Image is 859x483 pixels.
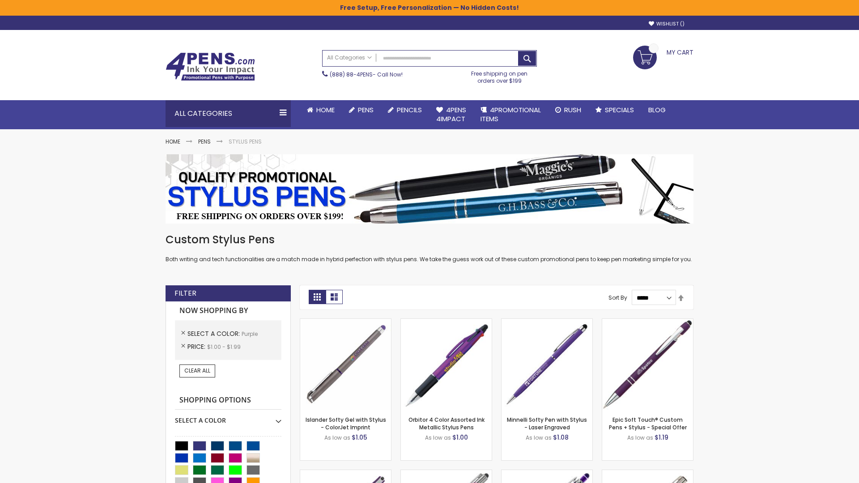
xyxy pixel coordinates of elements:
[166,100,291,127] div: All Categories
[166,138,180,145] a: Home
[548,100,588,120] a: Rush
[605,105,634,114] span: Specials
[526,434,552,441] span: As low as
[306,416,386,431] a: Islander Softy Gel with Stylus - ColorJet Imprint
[564,105,581,114] span: Rush
[655,433,668,442] span: $1.19
[309,290,326,304] strong: Grid
[609,416,687,431] a: Epic Soft Touch® Custom Pens + Stylus - Special Offer
[352,433,367,442] span: $1.05
[627,434,653,441] span: As low as
[401,318,492,326] a: Orbitor 4 Color Assorted Ink Metallic Stylus Pens-Purple
[166,154,693,224] img: Stylus Pens
[608,294,627,301] label: Sort By
[330,71,373,78] a: (888) 88-4PENS
[330,71,403,78] span: - Call Now!
[436,105,466,123] span: 4Pens 4impact
[175,410,281,425] div: Select A Color
[502,319,592,410] img: Minnelli Softy Pen with Stylus - Laser Engraved-Purple
[408,416,485,431] a: Orbitor 4 Color Assorted Ink Metallic Stylus Pens
[401,319,492,410] img: Orbitor 4 Color Assorted Ink Metallic Stylus Pens-Purple
[175,391,281,410] strong: Shopping Options
[300,470,391,477] a: Avendale Velvet Touch Stylus Gel Pen-Purple
[452,433,468,442] span: $1.00
[397,105,422,114] span: Pencils
[588,100,641,120] a: Specials
[323,51,376,65] a: All Categories
[166,52,255,81] img: 4Pens Custom Pens and Promotional Products
[300,319,391,410] img: Islander Softy Gel with Stylus - ColorJet Imprint-Purple
[242,330,258,338] span: Purple
[174,288,196,298] strong: Filter
[166,233,693,247] h1: Custom Stylus Pens
[187,342,207,351] span: Price
[649,21,685,27] a: Wishlist
[507,416,587,431] a: Minnelli Softy Pen with Stylus - Laser Engraved
[327,54,372,61] span: All Categories
[198,138,211,145] a: Pens
[175,301,281,320] strong: Now Shopping by
[481,105,541,123] span: 4PROMOTIONAL ITEMS
[502,470,592,477] a: Phoenix Softy with Stylus Pen - Laser-Purple
[179,364,215,377] a: Clear All
[602,318,693,326] a: 4P-MS8B-Purple
[401,470,492,477] a: Tres-Chic with Stylus Metal Pen - Standard Laser-Purple
[358,105,374,114] span: Pens
[184,367,210,374] span: Clear All
[229,138,262,145] strong: Stylus Pens
[429,100,473,129] a: 4Pens4impact
[381,100,429,120] a: Pencils
[166,233,693,263] div: Both writing and tech functionalities are a match made in hybrid perfection with stylus pens. We ...
[553,433,569,442] span: $1.08
[316,105,335,114] span: Home
[602,319,693,410] img: 4P-MS8B-Purple
[425,434,451,441] span: As low as
[300,318,391,326] a: Islander Softy Gel with Stylus - ColorJet Imprint-Purple
[648,105,666,114] span: Blog
[324,434,350,441] span: As low as
[187,329,242,338] span: Select A Color
[473,100,548,129] a: 4PROMOTIONALITEMS
[342,100,381,120] a: Pens
[300,100,342,120] a: Home
[641,100,673,120] a: Blog
[602,470,693,477] a: Tres-Chic Touch Pen - Standard Laser-Purple
[462,67,537,85] div: Free shipping on pen orders over $199
[207,343,241,351] span: $1.00 - $1.99
[502,318,592,326] a: Minnelli Softy Pen with Stylus - Laser Engraved-Purple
